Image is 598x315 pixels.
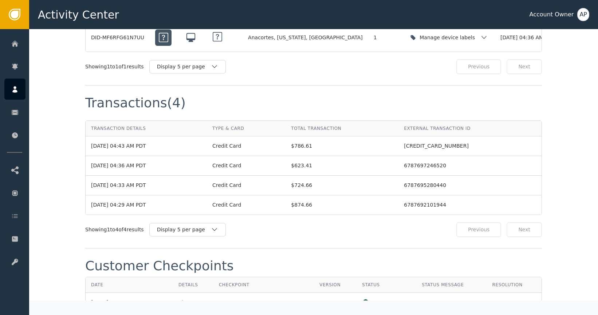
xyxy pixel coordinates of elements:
[487,293,542,312] td: —
[207,121,286,136] th: Type & Card
[86,121,207,136] th: Transaction Details
[577,8,589,21] button: AP
[212,201,280,209] div: Credit Card
[149,223,226,236] button: Display 5 per page
[38,7,119,23] span: Activity Center
[529,10,574,19] div: Account Owner
[91,282,168,288] div: Date
[319,282,351,288] div: Version
[157,63,211,71] div: Display 5 per page
[404,162,536,170] div: 6787697246520
[212,182,280,189] div: Credit Card
[85,96,186,109] div: Transactions (4)
[362,282,411,288] div: Status
[420,34,477,41] div: Manage device labels
[212,162,280,170] div: Credit Card
[404,201,536,209] div: 6787692101944
[291,162,393,170] span: $623.41
[213,293,314,312] td: SHOPIFY_CREATE_ORDER
[178,299,208,306] div: View
[248,34,363,41] span: Anacortes, [US_STATE], [GEOGRAPHIC_DATA]
[314,293,357,312] td: 3
[91,182,201,189] div: [DATE] 04:33 AM PDT
[91,201,201,209] div: [DATE] 04:29 AM PDT
[291,142,393,150] span: $786.61
[85,259,234,272] div: Customer Checkpoints
[416,293,487,312] td: —
[291,182,393,189] span: $724.66
[398,121,542,136] th: External Transaction ID
[178,282,208,288] div: Details
[149,60,226,73] button: Display 5 per page
[404,142,536,150] div: [CREDIT_CARD_NUMBER]
[404,182,536,189] div: 6787695280440
[492,282,536,288] div: Resolution
[85,63,144,71] div: Showing 1 to 1 of 1 results
[219,282,308,288] div: Checkpoint
[157,226,211,234] div: Display 5 per page
[500,34,555,41] div: [DATE] 04:36 AM PDT
[212,142,280,150] div: Credit Card
[286,121,398,136] th: Total Transaction
[91,162,201,170] div: [DATE] 04:36 AM PDT
[91,142,201,150] div: [DATE] 04:43 AM PDT
[408,30,489,45] button: Manage device labels
[86,293,173,312] td: [DATE] 04:43 AM PDT
[291,201,393,209] span: $874.66
[374,34,397,41] div: 1
[422,282,481,288] div: Status Message
[91,34,144,41] div: DID-MF6RFG61N7UU
[362,299,411,306] div: SUCCESS
[85,226,144,234] div: Showing 1 to 4 of 4 results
